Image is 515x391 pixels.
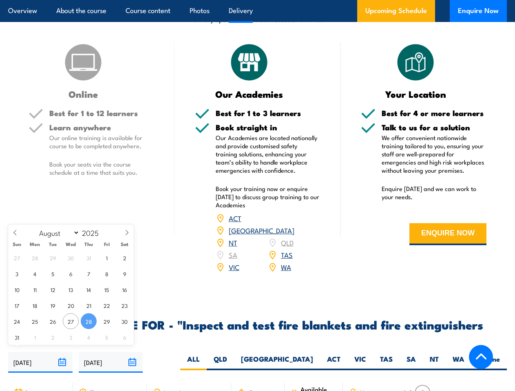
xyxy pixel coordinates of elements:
span: August 28, 2025 [81,313,97,329]
span: August 25, 2025 [27,313,43,329]
label: SA [400,354,423,370]
span: July 29, 2025 [45,250,61,266]
span: August 9, 2025 [117,266,133,281]
span: August 10, 2025 [9,281,25,297]
label: QLD [207,354,234,370]
a: VIC [229,262,239,272]
span: August 19, 2025 [45,297,61,313]
span: August 8, 2025 [99,266,115,281]
span: August 5, 2025 [45,266,61,281]
select: Month [35,227,80,238]
h3: Our Academies [195,89,304,99]
span: Sun [8,242,26,247]
h5: Best for 1 to 3 learners [216,109,320,117]
span: August 4, 2025 [27,266,43,281]
span: September 1, 2025 [27,329,43,345]
span: July 31, 2025 [81,250,97,266]
span: August 12, 2025 [45,281,61,297]
a: WA [281,262,291,272]
span: July 28, 2025 [27,250,43,266]
span: September 2, 2025 [45,329,61,345]
p: Our Academies are located nationally and provide customised safety training solutions, enhancing ... [216,134,320,174]
span: August 23, 2025 [117,297,133,313]
h2: UPCOMING SCHEDULE FOR - "Inspect and test fire blankets and fire extinguishers Training" [8,319,507,340]
label: TAS [373,354,400,370]
h5: Best for 4 or more learners [382,109,486,117]
span: August 30, 2025 [117,313,133,329]
span: August 17, 2025 [9,297,25,313]
p: Our online training is available for course to be completed anywhere. [49,134,154,150]
span: August 18, 2025 [27,297,43,313]
a: TAS [281,250,293,259]
label: [GEOGRAPHIC_DATA] [234,354,320,370]
label: ACT [320,354,347,370]
span: August 20, 2025 [63,297,79,313]
p: Enquire [DATE] and we can work to your needs. [382,185,486,201]
label: WA [446,354,471,370]
span: Fri [98,242,116,247]
span: Sat [116,242,134,247]
span: September 3, 2025 [63,329,79,345]
span: August 24, 2025 [9,313,25,329]
span: Tue [44,242,62,247]
h3: Your Location [361,89,470,99]
input: From date [8,352,73,373]
span: September 5, 2025 [99,329,115,345]
a: NT [229,237,237,247]
p: We offer convenient nationwide training tailored to you, ensuring your staff are well-prepared fo... [382,134,486,174]
label: NT [423,354,446,370]
span: Thu [80,242,98,247]
span: July 27, 2025 [9,250,25,266]
label: ALL [180,354,207,370]
span: September 4, 2025 [81,329,97,345]
h5: Book straight in [216,123,320,131]
p: Book your seats via the course schedule at a time that suits you. [49,160,154,176]
span: August 22, 2025 [99,297,115,313]
p: Book your training now or enquire [DATE] to discuss group training to our Academies [216,185,320,209]
span: August 31, 2025 [9,329,25,345]
h5: Best for 1 to 12 learners [49,109,154,117]
input: To date [79,352,143,373]
span: Mon [26,242,44,247]
span: August 26, 2025 [45,313,61,329]
span: August 13, 2025 [63,281,79,297]
span: August 7, 2025 [81,266,97,281]
span: August 21, 2025 [81,297,97,313]
a: [GEOGRAPHIC_DATA] [229,225,294,235]
button: ENQUIRE NOW [409,223,486,245]
h3: Online [29,89,138,99]
a: ACT [229,213,241,223]
span: August 15, 2025 [99,281,115,297]
span: August 11, 2025 [27,281,43,297]
label: VIC [347,354,373,370]
input: Year [80,228,106,237]
span: August 2, 2025 [117,250,133,266]
h5: Learn anywhere [49,123,154,131]
span: August 3, 2025 [9,266,25,281]
span: August 29, 2025 [99,313,115,329]
span: Wed [62,242,80,247]
span: July 30, 2025 [63,250,79,266]
span: August 16, 2025 [117,281,133,297]
span: August 1, 2025 [99,250,115,266]
span: August 27, 2025 [63,313,79,329]
span: August 6, 2025 [63,266,79,281]
span: August 14, 2025 [81,281,97,297]
span: September 6, 2025 [117,329,133,345]
h5: Talk to us for a solution [382,123,486,131]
